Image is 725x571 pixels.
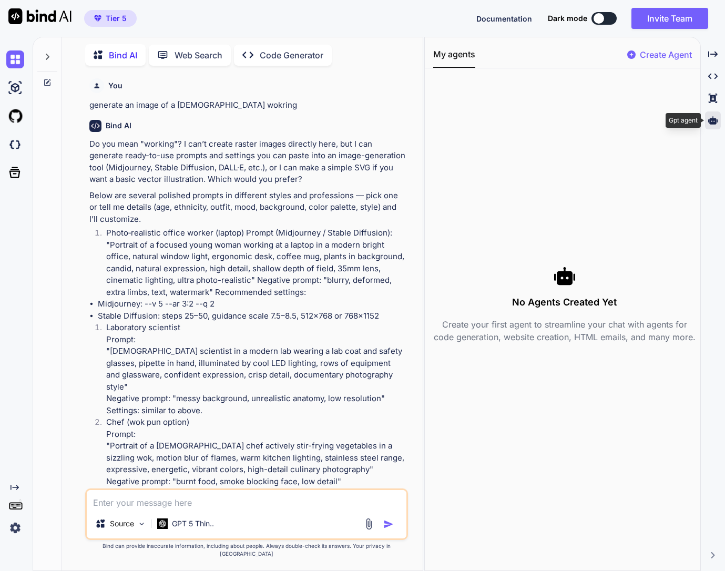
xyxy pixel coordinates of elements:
p: Chef (wok pun option) Prompt: "Portrait of a [DEMOGRAPHIC_DATA] chef actively stir-frying vegetab... [106,416,406,487]
span: Tier 5 [106,13,127,24]
img: premium [94,15,101,22]
li: Stable Diffusion: steps 25–50, guidance scale 7.5–8.5, 512x768 or 768x1152 [98,310,406,322]
img: githubLight [6,107,24,125]
p: Source [110,518,134,529]
img: icon [383,519,394,529]
button: Invite Team [631,8,708,29]
p: generate an image of a [DEMOGRAPHIC_DATA] wokring [89,99,406,111]
span: Documentation [476,14,532,23]
p: Bind can provide inaccurate information, including about people. Always double-check its answers.... [85,542,408,558]
p: Code Generator [260,49,323,62]
button: My agents [433,48,475,68]
img: chat [6,50,24,68]
li: Midjourney: --v 5 --ar 3:2 --q 2 [98,298,406,310]
img: settings [6,519,24,537]
p: Do you mean "working"? I can’t create raster images directly here, but I can generate ready-to-us... [89,138,406,186]
p: Below are several polished prompts in different styles and professions — pick one or tell me deta... [89,190,406,226]
p: Construction / engineer on site Prompt: "[DEMOGRAPHIC_DATA] construction engineer wearing a hard ... [106,487,406,558]
img: Bind AI [8,8,72,24]
p: Web Search [175,49,222,62]
img: ai-studio [6,79,24,97]
div: Gpt agent [666,113,701,128]
img: Pick Models [137,519,146,528]
button: Documentation [476,13,532,24]
h6: You [108,80,122,91]
h6: Bind AI [106,120,131,131]
li: Photo‑realistic office worker (laptop) Prompt (Midjourney / Stable Diffusion): "Portrait of a foc... [98,227,406,298]
img: darkCloudIdeIcon [6,136,24,154]
p: Create Agent [640,48,692,61]
p: Create your first agent to streamline your chat with agents for code generation, website creation... [433,318,697,343]
span: Dark mode [548,13,587,24]
p: Bind AI [109,49,137,62]
button: premiumTier 5 [84,10,137,27]
img: GPT 5 Thinking High [157,518,168,528]
p: GPT 5 Thin.. [172,518,214,529]
h3: No Agents Created Yet [433,295,697,310]
img: attachment [363,518,375,530]
p: Laboratory scientist Prompt: "[DEMOGRAPHIC_DATA] scientist in a modern lab wearing a lab coat and... [106,322,406,416]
